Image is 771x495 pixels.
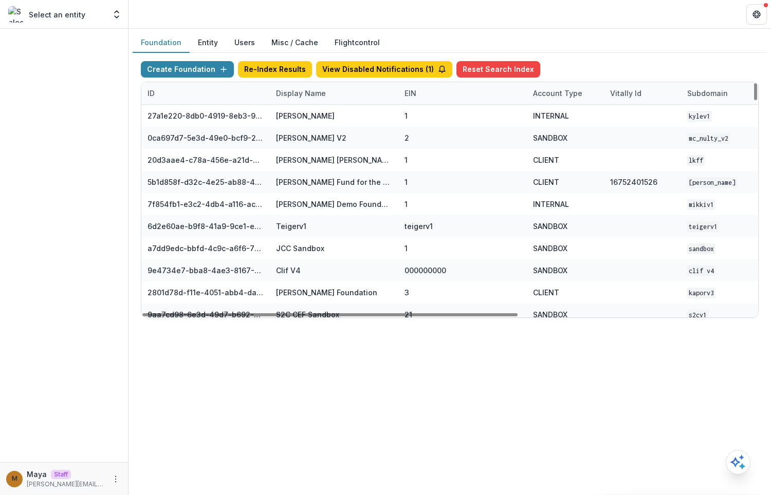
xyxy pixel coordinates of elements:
[533,177,559,187] div: CLIENT
[405,221,433,232] div: teigerv1
[141,82,270,104] div: ID
[276,132,346,143] div: [PERSON_NAME] V2
[527,82,604,104] div: Account Type
[276,199,392,210] div: [PERSON_NAME] Demo Foundation
[405,199,408,210] div: 1
[405,309,412,320] div: 21
[190,33,226,53] button: Entity
[270,82,398,104] div: Display Name
[141,88,161,99] div: ID
[27,480,105,489] p: [PERSON_NAME][EMAIL_ADDRESS][DOMAIN_NAME]
[405,110,408,121] div: 1
[681,82,758,104] div: Subdomain
[263,33,326,53] button: Misc / Cache
[109,4,124,25] button: Open entity switcher
[148,243,264,254] div: a7dd9edc-bbfd-4c9c-a6f6-76d0743bf1cd
[604,88,648,99] div: Vitally Id
[316,61,452,78] button: View Disabled Notifications (1)
[405,265,446,276] div: 000000000
[687,221,719,232] code: teigerv1
[238,61,312,78] button: Re-Index Results
[276,177,392,187] div: [PERSON_NAME] Fund for the Blind
[405,287,409,298] div: 3
[148,287,264,298] div: 2801d78d-f11e-4051-abb4-dab00da98882
[141,61,234,78] button: Create Foundation
[681,88,734,99] div: Subdomain
[276,265,301,276] div: Clif V4
[148,110,264,121] div: 27a1e220-8db0-4919-8eb3-9f29ee33f7b0
[398,88,423,99] div: EIN
[405,177,408,187] div: 1
[109,473,122,485] button: More
[398,82,527,104] div: EIN
[687,243,715,254] code: sandbox
[687,199,715,210] code: mikkiv1
[276,221,306,232] div: Teigerv1
[687,111,712,122] code: kylev1
[8,6,25,23] img: Select an entity
[276,287,377,298] div: [PERSON_NAME] Foundation
[148,199,264,210] div: 7f854fb1-e3c2-4db4-a116-aca576521abc
[148,265,264,276] div: 9e4734e7-bba8-4ae3-8167-95d86cec7b4b
[148,221,264,232] div: 6d2e60ae-b9f8-41a9-9ce1-e608d0f20ec5
[687,177,737,188] code: [PERSON_NAME]
[687,288,715,298] code: kaporv3
[51,470,71,479] p: Staff
[687,265,715,276] code: Clif V4
[405,155,408,165] div: 1
[148,132,264,143] div: 0ca697d7-5e3d-49e0-bcf9-217f69e92d71
[533,287,559,298] div: CLIENT
[148,177,264,187] div: 5b1d858f-d32c-4e25-ab88-434536713791
[405,132,409,143] div: 2
[533,243,567,254] div: SANDBOX
[27,469,47,480] p: Maya
[270,88,332,99] div: Display Name
[687,133,730,144] code: mc_nulty_v2
[533,221,567,232] div: SANDBOX
[604,82,681,104] div: Vitally Id
[276,155,392,165] div: [PERSON_NAME] [PERSON_NAME] Family Foundation
[533,309,567,320] div: SANDBOX
[746,4,767,25] button: Get Help
[276,243,324,254] div: JCC Sandbox
[12,475,17,482] div: Maya
[226,33,263,53] button: Users
[687,310,708,320] code: s2cv1
[533,132,567,143] div: SANDBOX
[148,309,264,320] div: 9aa7cd98-6e3d-49d7-b692-3e5f3d1facd4
[29,9,85,20] p: Select an entity
[533,199,569,210] div: INTERNAL
[726,450,750,474] button: Open AI Assistant
[405,243,408,254] div: 1
[533,110,569,121] div: INTERNAL
[133,33,190,53] button: Foundation
[610,177,657,187] div: 16752401526
[276,309,339,320] div: S2C CEF Sandbox
[527,88,589,99] div: Account Type
[687,155,705,166] code: lkff
[148,155,264,165] div: 20d3aae4-c78a-456e-a21d-91c97a6a725f
[335,37,380,48] a: Flightcontrol
[276,110,335,121] div: [PERSON_NAME]
[533,265,567,276] div: SANDBOX
[533,155,559,165] div: CLIENT
[456,61,540,78] button: Reset Search Index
